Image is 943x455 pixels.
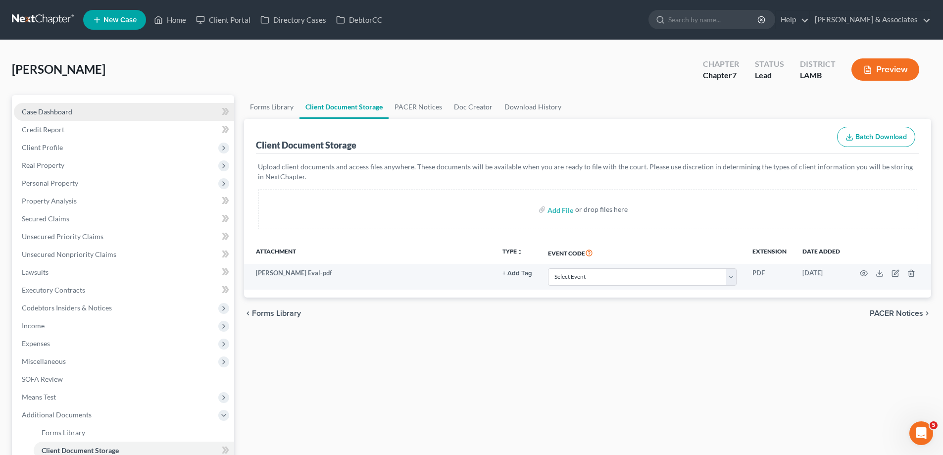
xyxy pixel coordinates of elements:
span: Case Dashboard [22,107,72,116]
span: Unsecured Nonpriority Claims [22,250,116,258]
span: 5 [930,421,938,429]
div: LAMB [800,70,836,81]
a: + Add Tag [502,268,532,278]
a: Doc Creator [448,95,498,119]
div: Chapter [703,70,739,81]
a: Forms Library [244,95,299,119]
a: Forms Library [34,424,234,442]
span: Credit Report [22,125,64,134]
td: [PERSON_NAME] Eval-pdf [244,264,495,290]
a: Credit Report [14,121,234,139]
a: Unsecured Priority Claims [14,228,234,246]
button: Preview [851,58,919,81]
div: or drop files here [575,204,628,214]
div: Client Document Storage [256,139,356,151]
a: Executory Contracts [14,281,234,299]
span: Unsecured Priority Claims [22,232,103,241]
div: Lead [755,70,784,81]
td: [DATE] [794,264,848,290]
span: Batch Download [855,133,907,141]
p: Upload client documents and access files anywhere. These documents will be available when you are... [258,162,917,182]
span: Forms Library [252,309,301,317]
span: Expenses [22,339,50,348]
button: chevron_left Forms Library [244,309,301,317]
span: 7 [732,70,737,80]
a: Home [149,11,191,29]
a: Lawsuits [14,263,234,281]
a: Directory Cases [255,11,331,29]
a: PACER Notices [389,95,448,119]
i: chevron_right [923,309,931,317]
span: Forms Library [42,428,85,437]
span: Property Analysis [22,197,77,205]
a: DebtorCC [331,11,387,29]
span: Real Property [22,161,64,169]
span: Client Document Storage [42,446,119,455]
i: chevron_left [244,309,252,317]
span: New Case [103,16,137,24]
span: Income [22,321,45,330]
span: Codebtors Insiders & Notices [22,303,112,312]
td: PDF [744,264,794,290]
button: + Add Tag [502,270,532,277]
span: Executory Contracts [22,286,85,294]
div: Status [755,58,784,70]
iframe: Intercom live chat [909,421,933,445]
a: [PERSON_NAME] & Associates [810,11,931,29]
span: Lawsuits [22,268,49,276]
span: Secured Claims [22,214,69,223]
th: Event Code [540,241,744,264]
span: Additional Documents [22,410,92,419]
div: District [800,58,836,70]
a: Secured Claims [14,210,234,228]
i: unfold_more [517,249,523,255]
th: Attachment [244,241,495,264]
div: Chapter [703,58,739,70]
input: Search by name... [668,10,759,29]
span: Miscellaneous [22,357,66,365]
th: Extension [744,241,794,264]
a: Case Dashboard [14,103,234,121]
span: Means Test [22,393,56,401]
a: Client Document Storage [299,95,389,119]
button: Batch Download [837,127,915,148]
button: PACER Notices chevron_right [870,309,931,317]
span: Personal Property [22,179,78,187]
a: Download History [498,95,567,119]
span: SOFA Review [22,375,63,383]
button: TYPEunfold_more [502,249,523,255]
span: Client Profile [22,143,63,152]
a: Property Analysis [14,192,234,210]
th: Date added [794,241,848,264]
a: Client Portal [191,11,255,29]
a: Help [776,11,809,29]
a: Unsecured Nonpriority Claims [14,246,234,263]
span: PACER Notices [870,309,923,317]
span: [PERSON_NAME] [12,62,105,76]
a: SOFA Review [14,370,234,388]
